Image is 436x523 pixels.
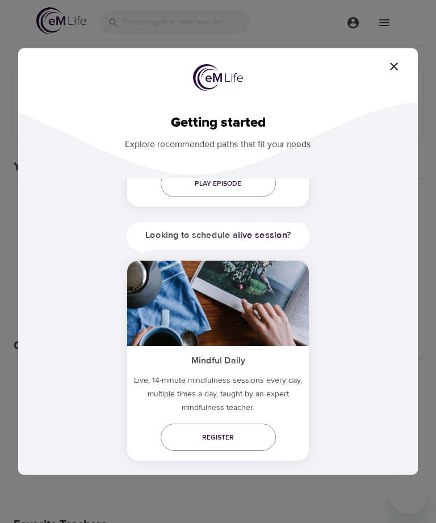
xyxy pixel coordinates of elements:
[36,115,400,131] h2: Getting started
[193,64,243,91] img: logo
[238,229,287,241] a: live session
[170,178,267,190] span: Play episode
[170,432,267,443] span: Register
[161,170,276,197] a: Play episode
[127,261,309,346] img: ims
[127,374,309,419] p: Live, 14-minute mindfulness sessions every day, multiple times a day, taught by an expert mindful...
[127,346,309,374] h5: Mindful Daily
[127,223,309,248] h5: Looking to schedule a ?
[161,424,276,451] a: Register
[36,131,400,151] p: Explore recommended paths that fit your needs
